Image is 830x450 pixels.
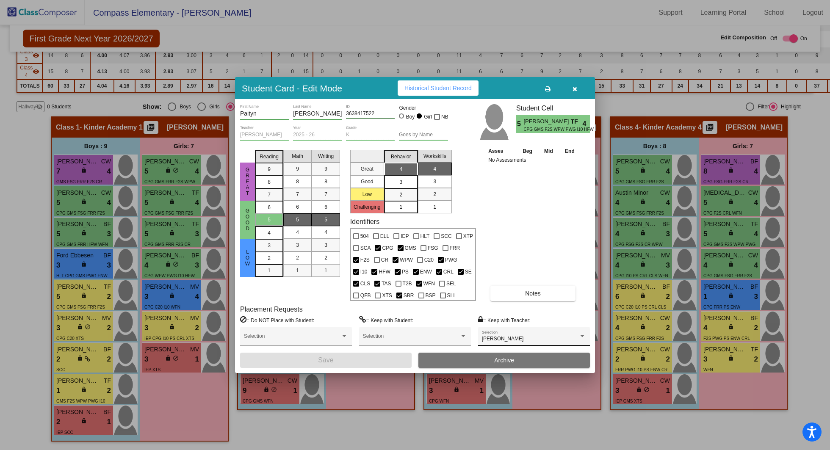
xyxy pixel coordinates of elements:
[244,249,252,267] span: Low
[517,146,539,156] th: Beg
[494,357,514,364] span: Archive
[571,117,583,126] span: TF
[240,305,303,313] label: Placement Requests
[523,126,627,133] span: CPG GMS F2S WPW PWG I10 HFW PS ENW CRL SE CLS TAS WFN SBR
[404,85,472,91] span: Historical Student Record
[381,255,388,265] span: CR
[296,216,299,224] span: 5
[324,178,327,185] span: 8
[399,191,402,199] span: 2
[441,231,451,241] span: SCC
[559,146,581,156] th: End
[433,178,436,185] span: 3
[523,117,570,126] span: [PERSON_NAME]
[240,353,412,368] button: Save
[405,243,416,253] span: GMS
[400,255,413,265] span: WPW
[382,279,391,289] span: TAS
[360,255,370,265] span: F2S
[428,243,438,253] span: FSG
[403,279,412,289] span: T2B
[423,279,435,289] span: WFN
[324,229,327,236] span: 4
[296,165,299,173] span: 9
[450,243,460,253] span: FRR
[424,255,434,265] span: C20
[296,267,299,274] span: 1
[433,203,436,211] span: 1
[324,190,327,198] span: 7
[463,231,473,241] span: XTP
[324,254,327,262] span: 2
[360,290,371,301] span: QFB
[401,231,409,241] span: IEP
[538,146,559,156] th: Mid
[268,204,271,211] span: 6
[268,216,271,224] span: 5
[260,153,279,160] span: Reading
[244,208,252,232] span: Good
[324,216,327,224] span: 5
[296,203,299,211] span: 6
[399,203,402,211] span: 1
[516,104,590,112] h3: Student Cell
[360,243,371,253] span: SCA
[423,152,446,160] span: Workskills
[433,165,436,173] span: 4
[516,119,523,129] span: 5
[441,112,448,122] span: NB
[268,191,271,199] span: 7
[418,353,590,368] button: Archive
[324,165,327,173] span: 9
[490,286,575,301] button: Notes
[240,316,314,324] label: = Do NOT Place with Student:
[399,166,402,173] span: 4
[399,178,402,186] span: 3
[433,190,436,198] span: 2
[268,229,271,237] span: 4
[421,231,430,241] span: HLT
[486,146,517,156] th: Asses
[382,243,393,253] span: CPG
[292,152,303,160] span: Math
[360,231,369,241] span: 504
[296,254,299,262] span: 2
[420,267,432,277] span: ENW
[447,290,455,301] span: SLI
[402,267,409,277] span: PS
[268,267,271,274] span: 1
[268,166,271,173] span: 9
[399,132,448,138] input: goes by name
[268,178,271,186] span: 8
[350,218,379,226] label: Identifiers
[486,156,581,164] td: No Assessments
[525,290,541,297] span: Notes
[346,111,395,117] input: Enter ID
[583,119,590,129] span: 4
[296,190,299,198] span: 7
[379,267,390,277] span: HFW
[406,113,415,121] div: Boy
[446,279,456,289] span: SEL
[293,132,342,138] input: year
[324,241,327,249] span: 3
[240,132,289,138] input: teacher
[296,241,299,249] span: 3
[296,229,299,236] span: 4
[404,290,414,301] span: SBR
[382,290,392,301] span: XTS
[380,231,389,241] span: ELL
[242,83,342,94] h3: Student Card - Edit Mode
[360,279,370,289] span: CLS
[268,254,271,262] span: 2
[359,316,413,324] label: = Keep with Student:
[445,255,457,265] span: PWG
[296,178,299,185] span: 8
[426,290,436,301] span: BSP
[268,242,271,249] span: 3
[324,267,327,274] span: 1
[443,267,454,277] span: CRL
[346,132,395,138] input: grade
[318,152,334,160] span: Writing
[399,104,448,112] mat-label: Gender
